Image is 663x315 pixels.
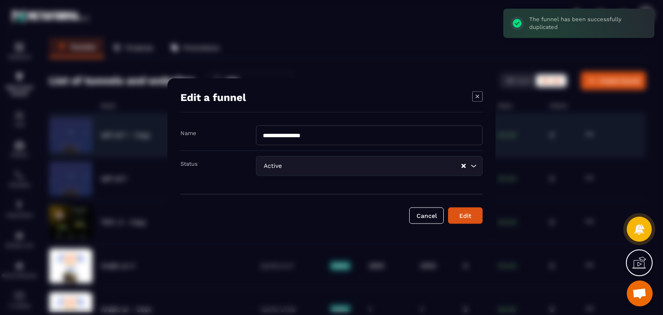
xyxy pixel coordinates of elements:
input: Search for option [284,161,461,171]
div: Open chat [627,280,653,306]
label: Name [180,130,196,136]
label: Status [180,161,198,167]
span: Active [262,161,284,171]
button: Edit [448,208,483,224]
button: Clear Selected [461,163,466,169]
button: Cancel [409,208,444,224]
h4: Edit a funnel [180,91,246,104]
div: Search for option [256,156,483,176]
div: Edit [454,211,477,220]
